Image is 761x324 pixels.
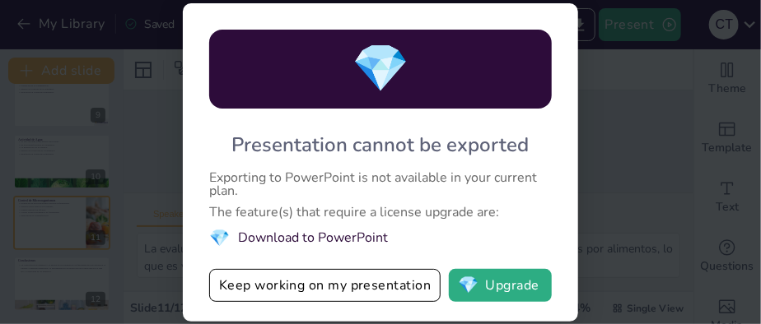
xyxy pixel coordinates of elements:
[449,269,552,302] button: diamondUpgrade
[352,37,409,100] span: diamond
[232,132,530,158] div: Presentation cannot be exported
[458,277,479,294] span: diamond
[209,206,552,219] div: The feature(s) that require a license upgrade are:
[209,227,230,249] span: diamond
[209,269,441,302] button: Keep working on my presentation
[209,171,552,197] div: Exporting to PowerPoint is not available in your current plan.
[209,227,552,249] li: Download to PowerPoint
